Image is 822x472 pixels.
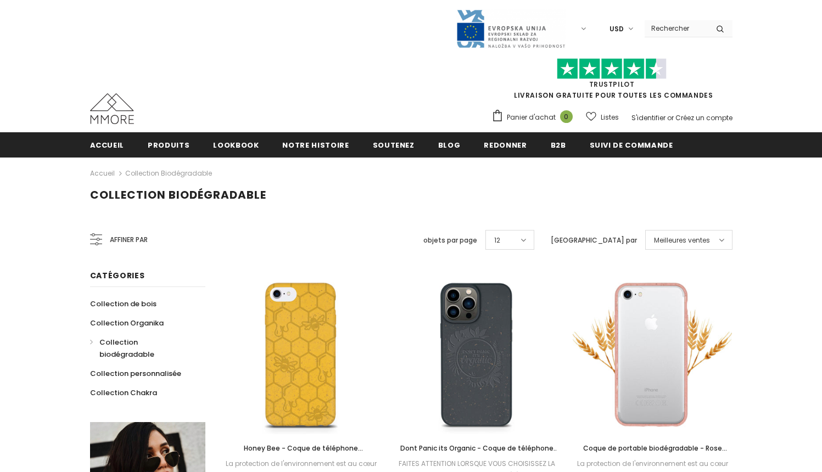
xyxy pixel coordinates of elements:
[236,443,366,465] span: Honey Bee - Coque de téléphone biodégradable - Jaune, Orange et Noir
[90,294,156,313] a: Collection de bois
[590,132,673,157] a: Suivi de commande
[675,113,732,122] a: Créez un compte
[456,9,566,49] img: Javni Razpis
[573,442,732,454] a: Coque de portable biodégradable - Rose transparent
[551,235,637,246] label: [GEOGRAPHIC_DATA] par
[90,387,157,398] span: Collection Chakra
[282,140,349,150] span: Notre histoire
[90,93,134,124] img: Cas MMORE
[551,132,566,157] a: B2B
[507,112,556,123] span: Panier d'achat
[551,140,566,150] span: B2B
[560,110,573,123] span: 0
[125,168,212,178] a: Collection biodégradable
[90,364,181,383] a: Collection personnalisée
[667,113,674,122] span: or
[282,132,349,157] a: Notre histoire
[438,140,461,150] span: Blog
[90,167,115,180] a: Accueil
[90,318,164,328] span: Collection Organika
[589,80,635,89] a: TrustPilot
[609,24,624,35] span: USD
[213,132,259,157] a: Lookbook
[557,58,667,80] img: Faites confiance aux étoiles pilotes
[586,108,619,127] a: Listes
[397,442,556,454] a: Dont Panic its Organic - Coque de téléphone biodégradable
[601,112,619,123] span: Listes
[423,235,477,246] label: objets par page
[654,235,710,246] span: Meilleures ventes
[491,109,578,126] a: Panier d'achat 0
[373,132,415,157] a: soutenez
[645,20,708,36] input: Search Site
[213,140,259,150] span: Lookbook
[484,140,527,150] span: Redonner
[373,140,415,150] span: soutenez
[90,132,125,157] a: Accueil
[148,140,189,150] span: Produits
[456,24,566,33] a: Javni Razpis
[90,299,156,309] span: Collection de bois
[494,235,500,246] span: 12
[90,140,125,150] span: Accueil
[90,270,145,281] span: Catégories
[90,333,193,364] a: Collection biodégradable
[99,337,154,359] span: Collection biodégradable
[400,443,558,465] span: Dont Panic its Organic - Coque de téléphone biodégradable
[110,234,148,246] span: Affiner par
[90,313,164,333] a: Collection Organika
[90,368,181,379] span: Collection personnalisée
[90,383,157,402] a: Collection Chakra
[631,113,666,122] a: S'identifier
[148,132,189,157] a: Produits
[90,187,266,203] span: Collection biodégradable
[491,63,732,100] span: LIVRAISON GRATUITE POUR TOUTES LES COMMANDES
[438,132,461,157] a: Blog
[484,132,527,157] a: Redonner
[583,443,727,465] span: Coque de portable biodégradable - Rose transparent
[222,442,381,454] a: Honey Bee - Coque de téléphone biodégradable - Jaune, Orange et Noir
[590,140,673,150] span: Suivi de commande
